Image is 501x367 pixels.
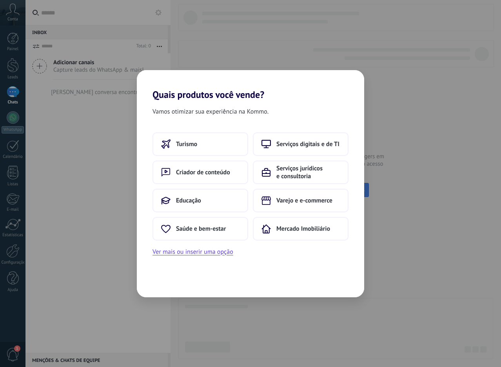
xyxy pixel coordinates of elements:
[253,189,349,212] button: Varejo e e-commerce
[276,225,330,233] span: Mercado Imobiliário
[152,217,248,240] button: Saúde e bem-estar
[137,70,364,100] h2: Quais produtos você vende?
[253,161,349,184] button: Serviços jurídicos e consultoria
[176,225,226,233] span: Saúde e bem-estar
[152,132,248,156] button: Turismo
[276,140,339,148] span: Serviços digitais e de TI
[152,107,269,117] span: Vamos otimizar sua experiência na Kommo.
[176,197,201,204] span: Educação
[176,168,230,176] span: Criador de conteúdo
[152,189,248,212] button: Educação
[253,217,349,240] button: Mercado Imobiliário
[152,247,233,257] button: Ver mais ou inserir uma opção
[152,161,248,184] button: Criador de conteúdo
[276,165,340,180] span: Serviços jurídicos e consultoria
[176,140,197,148] span: Turismo
[276,197,332,204] span: Varejo e e-commerce
[253,132,349,156] button: Serviços digitais e de TI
